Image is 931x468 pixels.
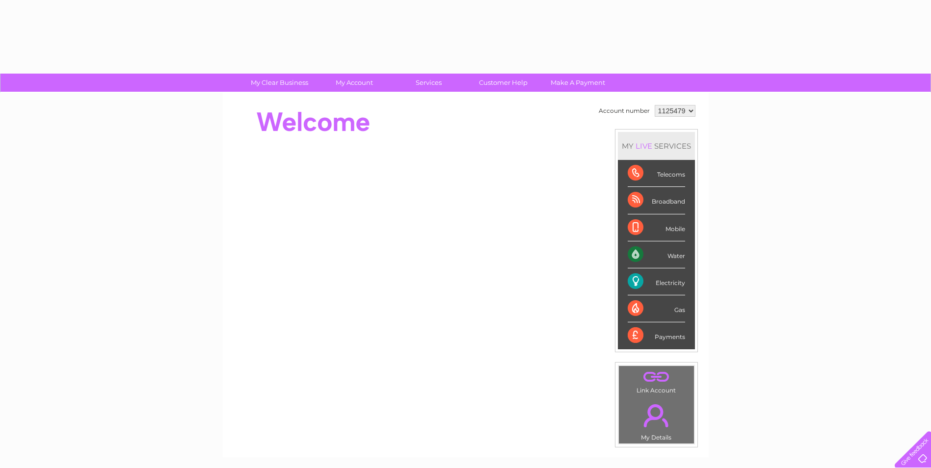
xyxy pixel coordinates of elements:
div: LIVE [634,141,654,151]
a: Services [388,74,469,92]
div: Electricity [628,268,685,295]
div: Broadband [628,187,685,214]
div: Payments [628,322,685,349]
td: Link Account [618,365,694,396]
div: MY SERVICES [618,132,695,160]
a: My Account [314,74,395,92]
a: Customer Help [463,74,544,92]
div: Water [628,241,685,268]
div: Telecoms [628,160,685,187]
div: Gas [628,295,685,322]
a: . [621,398,692,433]
a: Make A Payment [537,74,618,92]
a: My Clear Business [239,74,320,92]
a: . [621,368,692,386]
div: Mobile [628,214,685,241]
td: Account number [596,103,652,119]
td: My Details [618,396,694,444]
